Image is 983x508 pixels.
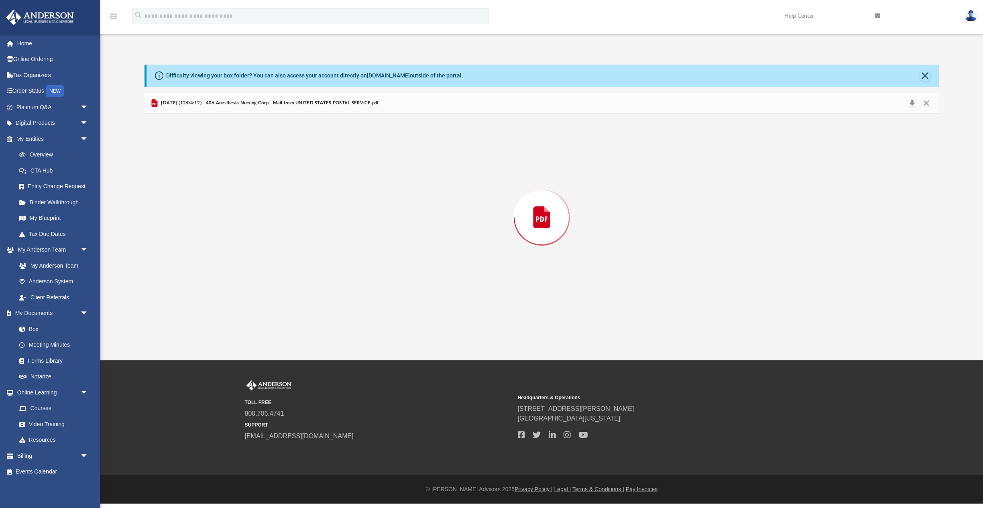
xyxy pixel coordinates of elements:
button: Download [905,98,919,109]
span: arrow_drop_down [80,384,96,401]
a: Anderson System [11,274,96,290]
a: My Anderson Teamarrow_drop_down [6,242,96,258]
a: Binder Walkthrough [11,194,100,210]
span: [DATE] (12:04:12) - 406 Anesthesia Nursing Corp - Mail from UNITED STATES POSTAL SERVICE.pdf [159,100,379,107]
button: Close [919,98,934,109]
img: User Pic [965,10,977,22]
button: Close [919,70,930,81]
a: [GEOGRAPHIC_DATA][US_STATE] [518,415,621,422]
a: My Blueprint [11,210,96,226]
a: Terms & Conditions | [572,486,624,492]
span: arrow_drop_down [80,242,96,258]
small: TOLL FREE [245,399,512,406]
a: Online Learningarrow_drop_down [6,384,96,400]
a: My Anderson Team [11,258,92,274]
a: Entity Change Request [11,179,100,195]
span: arrow_drop_down [80,131,96,147]
a: Home [6,35,100,51]
a: Client Referrals [11,289,96,305]
div: Difficulty viewing your box folder? You can also access your account directly on outside of the p... [166,71,463,80]
span: arrow_drop_down [80,305,96,322]
small: Headquarters & Operations [518,394,785,401]
a: Order StatusNEW [6,83,100,100]
a: menu [108,15,118,21]
i: search [134,11,143,20]
a: Tax Organizers [6,67,100,83]
a: Video Training [11,416,92,432]
a: Pay Invoices [626,486,657,492]
div: © [PERSON_NAME] Advisors 2025 [100,485,983,494]
a: Overview [11,147,100,163]
small: SUPPORT [245,421,512,429]
div: Preview [144,93,939,321]
a: Online Ordering [6,51,100,67]
a: [DOMAIN_NAME] [367,72,410,79]
a: Privacy Policy | [515,486,553,492]
a: [STREET_ADDRESS][PERSON_NAME] [518,405,634,412]
a: Meeting Minutes [11,337,96,353]
a: My Entitiesarrow_drop_down [6,131,100,147]
span: arrow_drop_down [80,115,96,132]
a: Courses [11,400,96,417]
span: arrow_drop_down [80,99,96,116]
a: Billingarrow_drop_down [6,448,100,464]
a: Resources [11,432,96,448]
img: Anderson Advisors Platinum Portal [4,10,76,25]
i: menu [108,11,118,21]
a: Events Calendar [6,464,100,480]
a: Box [11,321,92,337]
a: 800.706.4741 [245,410,284,417]
span: arrow_drop_down [80,448,96,464]
a: Platinum Q&Aarrow_drop_down [6,99,100,115]
a: Legal | [554,486,571,492]
div: NEW [46,85,64,97]
a: Tax Due Dates [11,226,100,242]
a: Digital Productsarrow_drop_down [6,115,100,131]
a: Forms Library [11,353,92,369]
a: Notarize [11,369,96,385]
img: Anderson Advisors Platinum Portal [245,380,293,391]
a: My Documentsarrow_drop_down [6,305,96,321]
a: CTA Hub [11,163,100,179]
a: [EMAIL_ADDRESS][DOMAIN_NAME] [245,433,354,439]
